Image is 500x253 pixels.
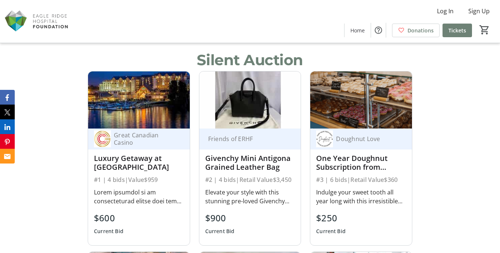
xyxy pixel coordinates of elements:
[205,211,235,225] div: $900
[111,131,175,146] div: Great Canadian Casino
[468,7,490,15] span: Sign Up
[205,175,295,185] div: #2 | 4 bids | Retail Value $3,450
[448,27,466,34] span: Tickets
[310,71,412,129] img: One Year Doughnut Subscription from Doughnut Love
[205,225,235,238] div: Current Bid
[205,135,286,143] div: Friends of ERHF
[316,175,406,185] div: #3 | 6 bids | Retail Value $360
[316,211,346,225] div: $250
[316,130,333,147] img: Doughnut Love
[94,175,184,185] div: #1 | 4 bids | Value $959
[350,27,365,34] span: Home
[197,49,303,71] div: Silent Auction
[205,154,295,172] div: Givenchy Mini Antigona Grained Leather Bag
[316,188,406,205] div: Indulge your sweet tooth all year long with this irresistible one-year doughnut subscription from...
[431,5,459,17] button: Log In
[462,5,496,17] button: Sign Up
[88,71,190,129] img: Luxury Getaway at River Rock Casino Resort
[205,188,295,205] div: Elevate your style with this stunning pre-loved Givenchy Mini Antigona bag, crafted from premium ...
[345,24,371,37] a: Home
[443,24,472,37] a: Tickets
[94,188,184,205] div: Lorem ipsumdol si am consecteturad elitse doei temp incididun utlabor et Dolor Magn Aliqua Enimad...
[371,23,386,38] button: Help
[199,71,301,129] img: Givenchy Mini Antigona Grained Leather Bag
[316,154,406,172] div: One Year Doughnut Subscription from Doughnut Love
[437,7,454,15] span: Log In
[94,154,184,172] div: Luxury Getaway at [GEOGRAPHIC_DATA]
[478,23,491,36] button: Cart
[4,3,70,40] img: Eagle Ridge Hospital Foundation's Logo
[94,225,123,238] div: Current Bid
[333,135,397,143] div: Doughnut Love
[94,130,111,147] img: Great Canadian Casino
[408,27,434,34] span: Donations
[392,24,440,37] a: Donations
[316,225,346,238] div: Current Bid
[94,211,123,225] div: $600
